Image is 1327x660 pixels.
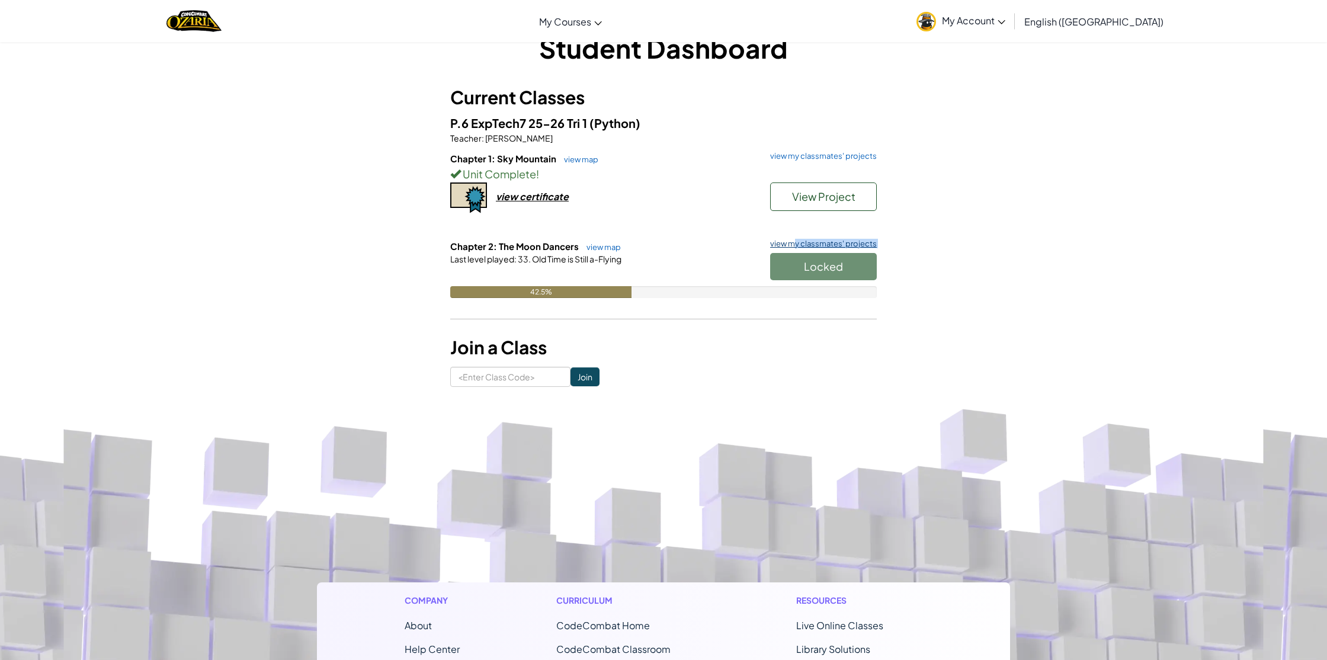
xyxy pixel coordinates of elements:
[450,84,877,111] h3: Current Classes
[796,594,922,607] h1: Resources
[796,619,883,632] a: Live Online Classes
[450,30,877,66] h1: Student Dashboard
[770,182,877,211] button: View Project
[482,133,484,143] span: :
[450,241,581,252] span: Chapter 2: The Moon Dancers
[166,9,222,33] a: Ozaria by CodeCombat logo
[496,190,569,203] div: view certificate
[556,594,700,607] h1: Curriculum
[405,643,460,655] a: Help Center
[461,167,536,181] span: Unit Complete
[484,133,553,143] span: [PERSON_NAME]
[450,116,589,130] span: P.6 ExpTech7 25-26 Tri 1
[942,14,1005,27] span: My Account
[911,2,1011,40] a: My Account
[450,286,632,298] div: 42.5%
[405,594,460,607] h1: Company
[764,152,877,160] a: view my classmates' projects
[796,643,870,655] a: Library Solutions
[450,254,514,264] span: Last level played
[450,153,558,164] span: Chapter 1: Sky Mountain
[450,190,569,203] a: view certificate
[558,155,598,164] a: view map
[764,240,877,248] a: view my classmates' projects
[556,643,671,655] a: CodeCombat Classroom
[1024,15,1163,28] span: English ([GEOGRAPHIC_DATA])
[531,254,621,264] span: Old Time is Still a-Flying
[792,190,855,203] span: View Project
[514,254,517,264] span: :
[450,182,487,213] img: certificate-icon.png
[581,242,621,252] a: view map
[450,367,570,387] input: <Enter Class Code>
[517,254,531,264] span: 33.
[536,167,539,181] span: !
[589,116,640,130] span: (Python)
[570,367,600,386] input: Join
[916,12,936,31] img: avatar
[450,133,482,143] span: Teacher
[450,334,877,361] h3: Join a Class
[405,619,432,632] a: About
[166,9,222,33] img: Home
[1018,5,1169,37] a: English ([GEOGRAPHIC_DATA])
[533,5,608,37] a: My Courses
[556,619,650,632] span: CodeCombat Home
[539,15,591,28] span: My Courses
